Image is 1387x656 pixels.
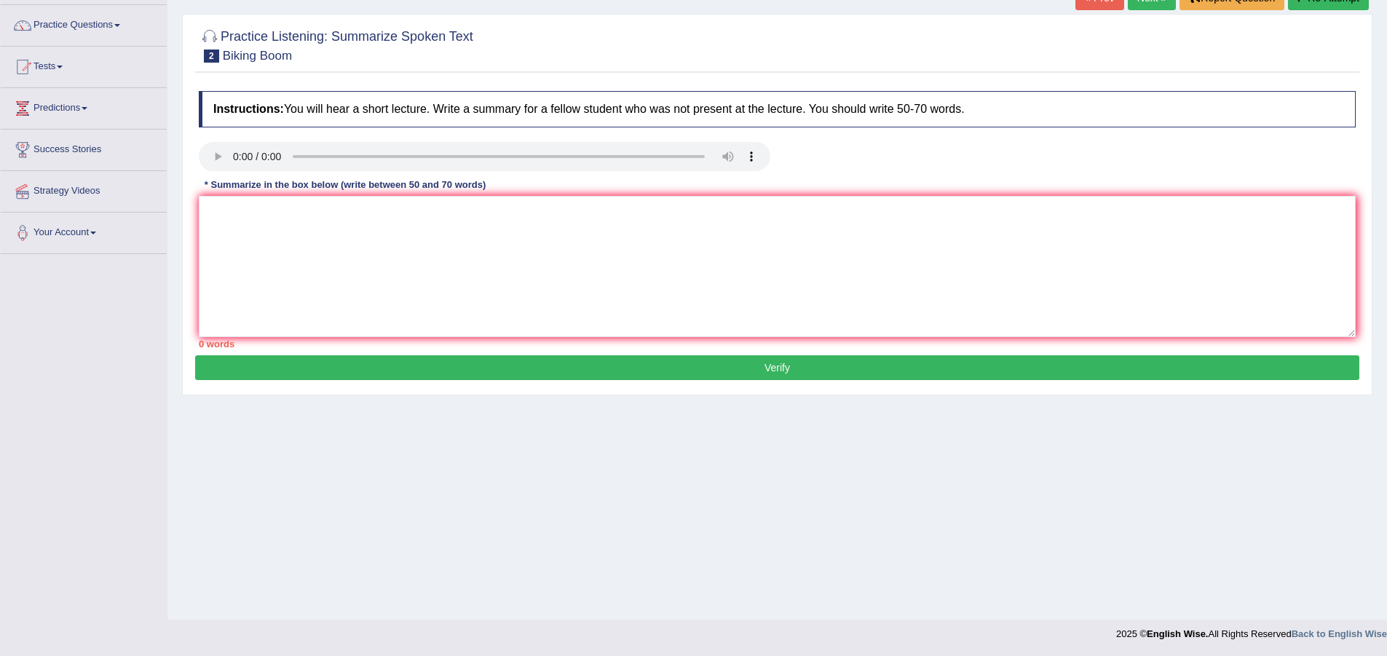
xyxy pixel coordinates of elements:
[199,337,1356,351] div: 0 words
[199,91,1356,127] h4: You will hear a short lecture. Write a summary for a fellow student who was not present at the le...
[199,26,473,63] h2: Practice Listening: Summarize Spoken Text
[213,103,284,115] b: Instructions:
[1147,628,1208,639] strong: English Wise.
[199,178,491,192] div: * Summarize in the box below (write between 50 and 70 words)
[1,88,167,125] a: Predictions
[1,130,167,166] a: Success Stories
[1,47,167,83] a: Tests
[1,213,167,249] a: Your Account
[1116,620,1387,641] div: 2025 © All Rights Reserved
[223,49,292,63] small: Biking Boom
[1,5,167,42] a: Practice Questions
[204,50,219,63] span: 2
[1292,628,1387,639] a: Back to English Wise
[195,355,1359,380] button: Verify
[1,171,167,208] a: Strategy Videos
